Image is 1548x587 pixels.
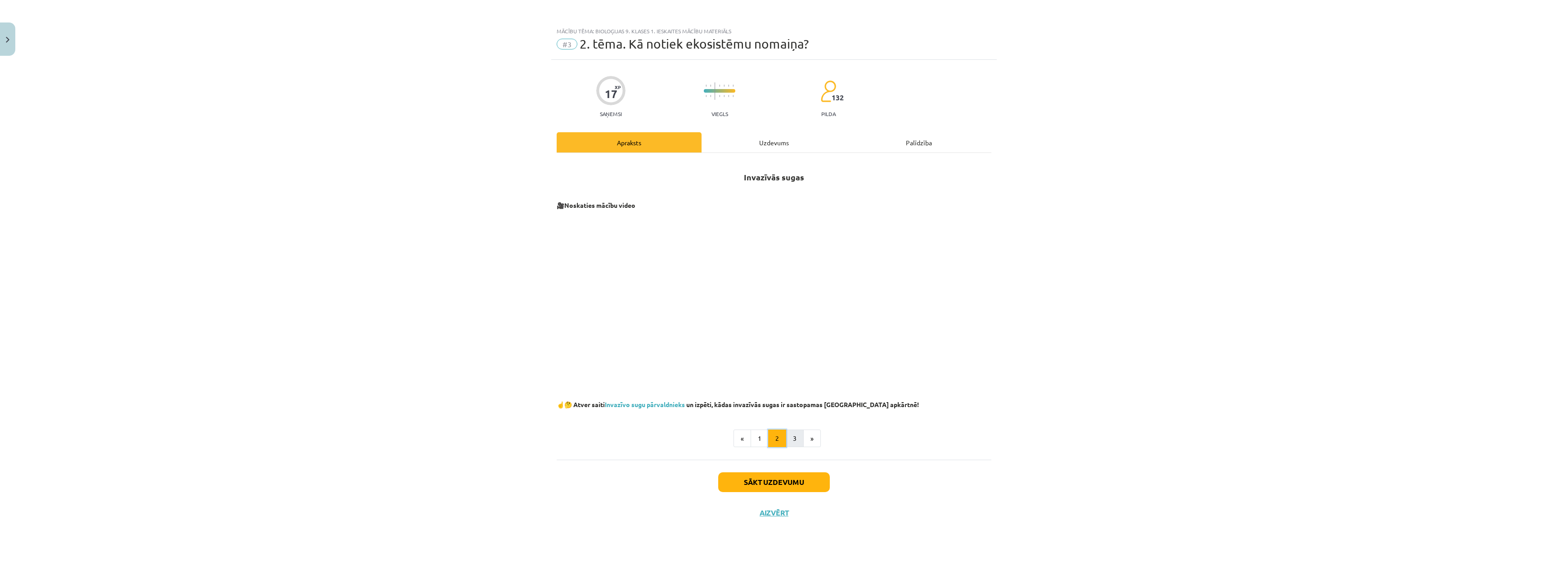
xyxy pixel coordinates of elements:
[832,94,844,102] span: 132
[710,95,711,97] img: icon-short-line-57e1e144782c952c97e751825c79c345078a6d821885a25fce030b3d8c18986b.svg
[820,80,836,103] img: students-c634bb4e5e11cddfef0936a35e636f08e4e9abd3cc4e673bd6f9a4125e45ecb1.svg
[686,400,919,408] b: un izpēti, kādas invazīvās sugas ir sastopamas [GEOGRAPHIC_DATA] apkārtnē!
[557,28,991,34] div: Mācību tēma: Bioloģijas 9. klases 1. ieskaites mācību materiāls
[724,85,724,87] img: icon-short-line-57e1e144782c952c97e751825c79c345078a6d821885a25fce030b3d8c18986b.svg
[580,36,809,51] span: 2. tēma. Kā notiek ekosistēmu nomaiņa?
[557,430,991,448] nav: Page navigation example
[718,472,830,492] button: Sākt uzdevumu
[846,132,991,152] div: Palīdzība
[6,37,9,43] img: icon-close-lesson-0947bae3869378f0d4975bcd49f059093ad1ed9edebbc8119c70593378902aed.svg
[710,85,711,87] img: icon-short-line-57e1e144782c952c97e751825c79c345078a6d821885a25fce030b3d8c18986b.svg
[557,39,577,49] span: #3
[719,85,720,87] img: icon-short-line-57e1e144782c952c97e751825c79c345078a6d821885a25fce030b3d8c18986b.svg
[615,85,621,90] span: XP
[821,111,836,117] p: pilda
[733,430,751,448] button: «
[564,201,635,209] strong: Noskaties mācību video
[724,95,724,97] img: icon-short-line-57e1e144782c952c97e751825c79c345078a6d821885a25fce030b3d8c18986b.svg
[557,400,605,408] b: ☝️🤔 Atver saiti
[744,172,804,182] strong: Invazīvās sugas
[605,400,685,408] a: Invazīvo sugu pārvaldnieks
[706,95,706,97] img: icon-short-line-57e1e144782c952c97e751825c79c345078a6d821885a25fce030b3d8c18986b.svg
[786,430,804,448] button: 3
[706,85,706,87] img: icon-short-line-57e1e144782c952c97e751825c79c345078a6d821885a25fce030b3d8c18986b.svg
[711,111,728,117] p: Viegls
[751,430,769,448] button: 1
[757,508,791,517] button: Aizvērt
[715,82,715,100] img: icon-long-line-d9ea69661e0d244f92f715978eff75569469978d946b2353a9bb055b3ed8787d.svg
[557,132,702,152] div: Apraksts
[768,430,786,448] button: 2
[733,85,733,87] img: icon-short-line-57e1e144782c952c97e751825c79c345078a6d821885a25fce030b3d8c18986b.svg
[733,95,733,97] img: icon-short-line-57e1e144782c952c97e751825c79c345078a6d821885a25fce030b3d8c18986b.svg
[596,111,625,117] p: Saņemsi
[803,430,821,448] button: »
[702,132,846,152] div: Uzdevums
[728,85,729,87] img: icon-short-line-57e1e144782c952c97e751825c79c345078a6d821885a25fce030b3d8c18986b.svg
[728,95,729,97] img: icon-short-line-57e1e144782c952c97e751825c79c345078a6d821885a25fce030b3d8c18986b.svg
[557,201,991,210] p: 🎥
[719,95,720,97] img: icon-short-line-57e1e144782c952c97e751825c79c345078a6d821885a25fce030b3d8c18986b.svg
[605,88,617,100] div: 17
